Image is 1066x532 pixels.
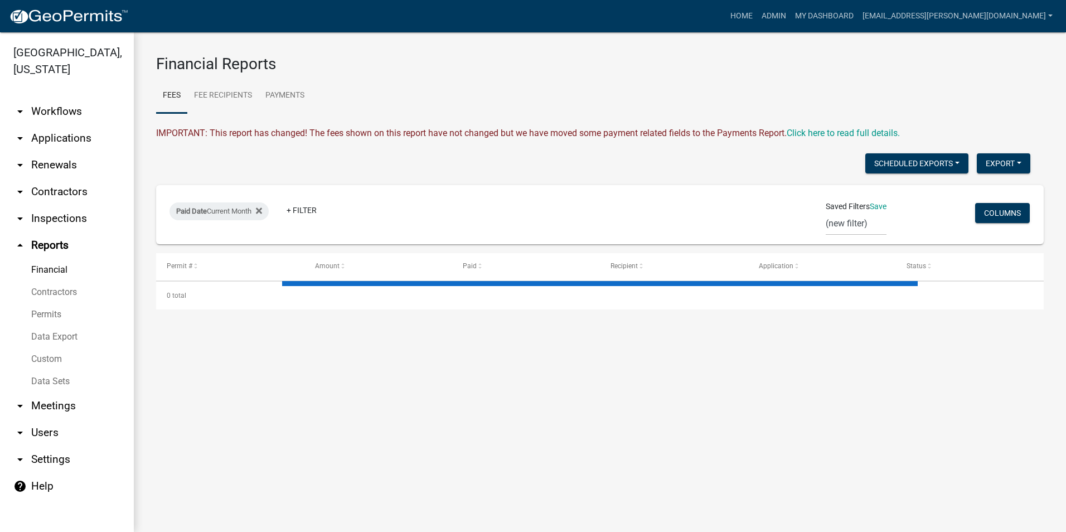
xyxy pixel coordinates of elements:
[13,105,27,118] i: arrow_drop_down
[315,262,340,270] span: Amount
[169,202,269,220] div: Current Month
[187,78,259,114] a: Fee Recipients
[13,158,27,172] i: arrow_drop_down
[896,253,1044,280] datatable-header-cell: Status
[259,78,311,114] a: Payments
[13,480,27,493] i: help
[870,202,886,211] a: Save
[13,426,27,439] i: arrow_drop_down
[156,78,187,114] a: Fees
[726,6,757,27] a: Home
[600,253,748,280] datatable-header-cell: Recipient
[304,253,452,280] datatable-header-cell: Amount
[791,6,858,27] a: My Dashboard
[156,282,1044,309] div: 0 total
[176,207,207,215] span: Paid Date
[13,132,27,145] i: arrow_drop_down
[977,153,1030,173] button: Export
[907,262,926,270] span: Status
[156,127,1044,140] div: IMPORTANT: This report has changed! The fees shown on this report have not changed but we have mo...
[787,128,900,138] a: Click here to read full details.
[463,262,477,270] span: Paid
[156,55,1044,74] h3: Financial Reports
[610,262,638,270] span: Recipient
[452,253,600,280] datatable-header-cell: Paid
[167,262,192,270] span: Permit #
[757,6,791,27] a: Admin
[826,201,870,212] span: Saved Filters
[278,200,326,220] a: + Filter
[787,128,900,138] wm-modal-confirm: Upcoming Changes to Daily Fees Report
[759,262,793,270] span: Application
[748,253,895,280] datatable-header-cell: Application
[156,253,304,280] datatable-header-cell: Permit #
[975,203,1030,223] button: Columns
[858,6,1057,27] a: [EMAIL_ADDRESS][PERSON_NAME][DOMAIN_NAME]
[13,239,27,252] i: arrow_drop_up
[13,399,27,413] i: arrow_drop_down
[13,212,27,225] i: arrow_drop_down
[13,453,27,466] i: arrow_drop_down
[13,185,27,199] i: arrow_drop_down
[865,153,968,173] button: Scheduled Exports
